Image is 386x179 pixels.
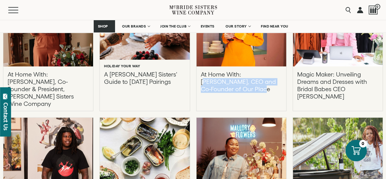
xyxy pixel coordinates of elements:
h6: Holiday Your Way [104,64,140,68]
div: Contact Us [3,103,9,130]
div: 0 [359,140,367,147]
a: JOIN THE CLUB [156,20,194,32]
p: At Home With: [PERSON_NAME], CEO and Co-Founder of Our Place [201,71,282,100]
p: At Home With: [PERSON_NAME], Co-Founder & President, [PERSON_NAME] Sisters Wine Company [8,71,89,100]
a: SHOP [94,20,115,32]
p: Magic Maker: Unveiling Dreams and Dresses with Bridal Babes CEO [PERSON_NAME] [297,71,378,100]
span: OUR BRANDS [122,24,146,28]
span: EVENTS [201,24,215,28]
span: FIND NEAR YOU [261,24,288,28]
p: A [PERSON_NAME] Sisters' Guide to [DATE] Pairings [104,71,185,100]
span: 0 [375,4,380,9]
a: EVENTS [197,20,218,32]
span: OUR STORY [225,24,247,28]
button: Mobile Menu Trigger [8,7,30,13]
span: SHOP [98,24,108,28]
a: FIND NEAR YOU [257,20,292,32]
span: JOIN THE CLUB [160,24,186,28]
a: OUR BRANDS [118,20,153,32]
a: OUR STORY [222,20,254,32]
